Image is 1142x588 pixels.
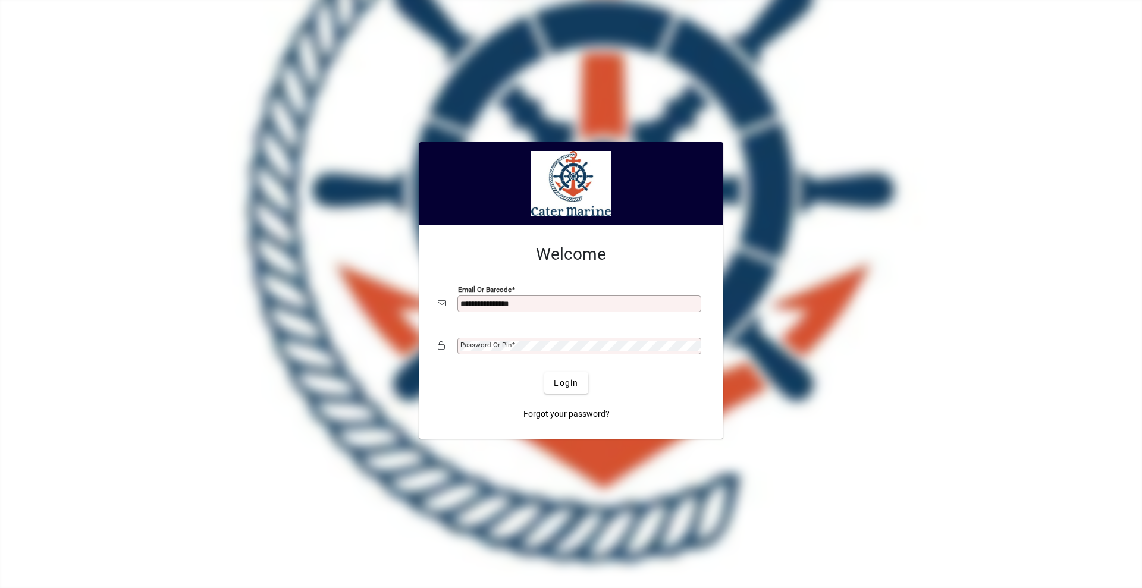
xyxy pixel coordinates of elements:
mat-label: Email or Barcode [458,285,512,294]
h2: Welcome [438,244,704,265]
a: Forgot your password? [519,403,614,425]
span: Forgot your password? [523,408,610,420]
mat-label: Password or Pin [460,341,512,349]
span: Login [554,377,578,389]
button: Login [544,372,588,394]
